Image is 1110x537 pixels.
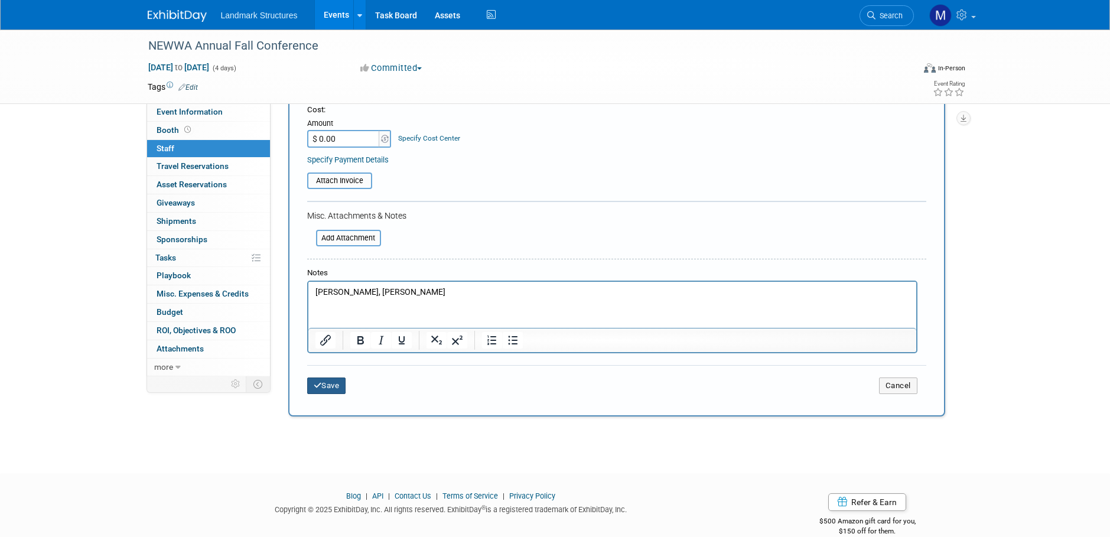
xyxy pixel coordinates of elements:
div: Cost: [307,105,926,116]
a: Search [860,5,914,26]
button: Bullet list [503,332,523,349]
span: Giveaways [157,198,195,207]
span: ROI, Objectives & ROO [157,326,236,335]
a: Booth [147,122,270,139]
div: Event Format [844,61,966,79]
a: Asset Reservations [147,176,270,194]
button: Cancel [879,377,917,394]
div: NEWWA Annual Fall Conference [144,35,896,57]
a: Giveaways [147,194,270,212]
a: Event Information [147,103,270,121]
a: more [147,359,270,376]
a: Sponsorships [147,231,270,249]
button: Subscript [427,332,447,349]
span: | [433,492,441,500]
span: [DATE] [DATE] [148,62,210,73]
a: Specify Cost Center [398,134,460,142]
a: Specify Payment Details [307,155,389,164]
span: Sponsorships [157,235,207,244]
span: Event Information [157,107,223,116]
button: Underline [392,332,412,349]
span: Landmark Structures [221,11,298,20]
a: Tasks [147,249,270,267]
span: Booth not reserved yet [182,125,193,134]
a: Contact Us [395,492,431,500]
span: Tasks [155,253,176,262]
iframe: Rich Text Area [308,282,916,328]
span: Attachments [157,344,204,353]
span: Staff [157,144,174,153]
a: ROI, Objectives & ROO [147,322,270,340]
div: $150 off for them. [772,526,963,536]
button: Bold [350,332,370,349]
a: Shipments [147,213,270,230]
button: Save [307,377,346,394]
div: Notes [307,268,917,279]
a: API [372,492,383,500]
a: Attachments [147,340,270,358]
a: Misc. Expenses & Credits [147,285,270,303]
button: Committed [356,62,427,74]
button: Italic [371,332,391,349]
span: Misc. Expenses & Credits [157,289,249,298]
td: Personalize Event Tab Strip [226,376,246,392]
span: Asset Reservations [157,180,227,189]
a: Staff [147,140,270,158]
div: Amount [307,118,393,130]
div: Misc. Attachments & Notes [307,210,926,222]
img: ExhibitDay [148,10,207,22]
div: Copyright © 2025 ExhibitDay, Inc. All rights reserved. ExhibitDay is a registered trademark of Ex... [148,502,755,515]
a: Refer & Earn [828,493,906,511]
span: more [154,362,173,372]
a: Blog [346,492,361,500]
a: Budget [147,304,270,321]
img: Maryann Tijerina [929,4,952,27]
div: Event Rating [933,81,965,87]
span: | [385,492,393,500]
a: Terms of Service [442,492,498,500]
div: $500 Amazon gift card for you, [772,509,963,536]
button: Numbered list [482,332,502,349]
a: Edit [178,83,198,92]
button: Superscript [447,332,467,349]
div: In-Person [938,64,965,73]
span: (4 days) [211,64,236,72]
span: Playbook [157,271,191,280]
span: Travel Reservations [157,161,229,171]
span: | [500,492,507,500]
span: to [173,63,184,72]
a: Travel Reservations [147,158,270,175]
td: Toggle Event Tabs [246,376,270,392]
button: Insert/edit link [315,332,336,349]
span: Booth [157,125,193,135]
span: Search [875,11,903,20]
a: Privacy Policy [509,492,555,500]
a: Playbook [147,267,270,285]
td: Tags [148,81,198,93]
span: | [363,492,370,500]
img: Format-Inperson.png [924,63,936,73]
span: Shipments [157,216,196,226]
span: Budget [157,307,183,317]
sup: ® [481,505,486,511]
